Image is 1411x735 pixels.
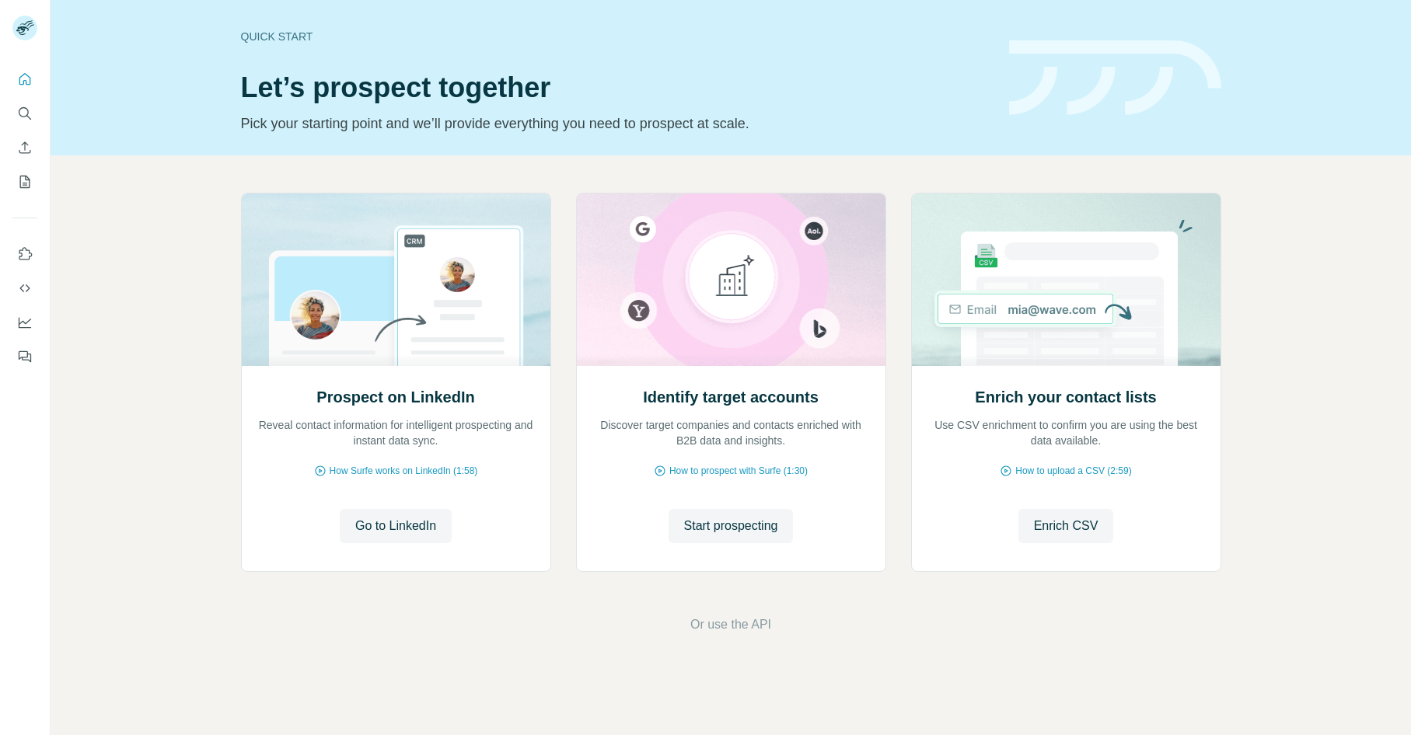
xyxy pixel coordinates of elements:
button: Dashboard [12,308,37,336]
button: Enrich CSV [1018,509,1114,543]
button: Start prospecting [669,509,794,543]
h1: Let’s prospect together [241,72,990,103]
p: Reveal contact information for intelligent prospecting and instant data sync. [257,417,535,448]
button: Use Surfe on LinkedIn [12,240,37,268]
img: banner [1009,40,1221,116]
h2: Enrich your contact lists [975,386,1156,408]
span: Enrich CSV [1034,517,1098,535]
img: Enrich your contact lists [911,193,1221,366]
button: Use Surfe API [12,274,37,302]
span: Start prospecting [684,517,778,535]
div: Quick start [241,29,990,44]
h2: Prospect on LinkedIn [316,386,474,408]
button: Feedback [12,343,37,371]
span: How to prospect with Surfe (1:30) [669,464,808,478]
button: Go to LinkedIn [340,509,452,543]
p: Pick your starting point and we’ll provide everything you need to prospect at scale. [241,113,990,134]
span: Go to LinkedIn [355,517,436,535]
button: Enrich CSV [12,134,37,162]
span: How Surfe works on LinkedIn (1:58) [330,464,478,478]
img: Prospect on LinkedIn [241,193,551,366]
p: Use CSV enrichment to confirm you are using the best data available. [927,417,1205,448]
h2: Identify target accounts [643,386,819,408]
p: Discover target companies and contacts enriched with B2B data and insights. [592,417,870,448]
span: How to upload a CSV (2:59) [1015,464,1131,478]
button: Or use the API [690,615,771,634]
button: Search [12,99,37,127]
button: Quick start [12,65,37,93]
button: My lists [12,168,37,196]
img: Identify target accounts [576,193,886,366]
